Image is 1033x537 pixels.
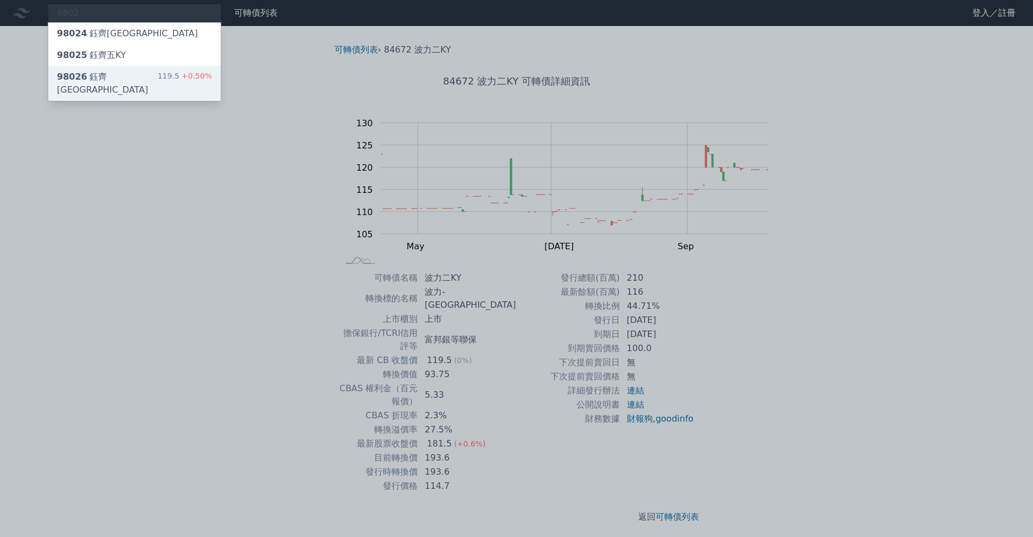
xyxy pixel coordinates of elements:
div: 鈺齊[GEOGRAPHIC_DATA] [57,70,158,96]
a: 98026鈺齊[GEOGRAPHIC_DATA] 119.5+0.50% [48,66,221,101]
a: 98025鈺齊五KY [48,44,221,66]
a: 98024鈺齊[GEOGRAPHIC_DATA] [48,23,221,44]
span: 98025 [57,50,87,60]
span: 98026 [57,72,87,82]
div: 119.5 [158,70,212,96]
div: 鈺齊五KY [57,49,126,62]
span: 98024 [57,28,87,38]
span: +0.50% [179,72,212,80]
div: 鈺齊[GEOGRAPHIC_DATA] [57,27,198,40]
